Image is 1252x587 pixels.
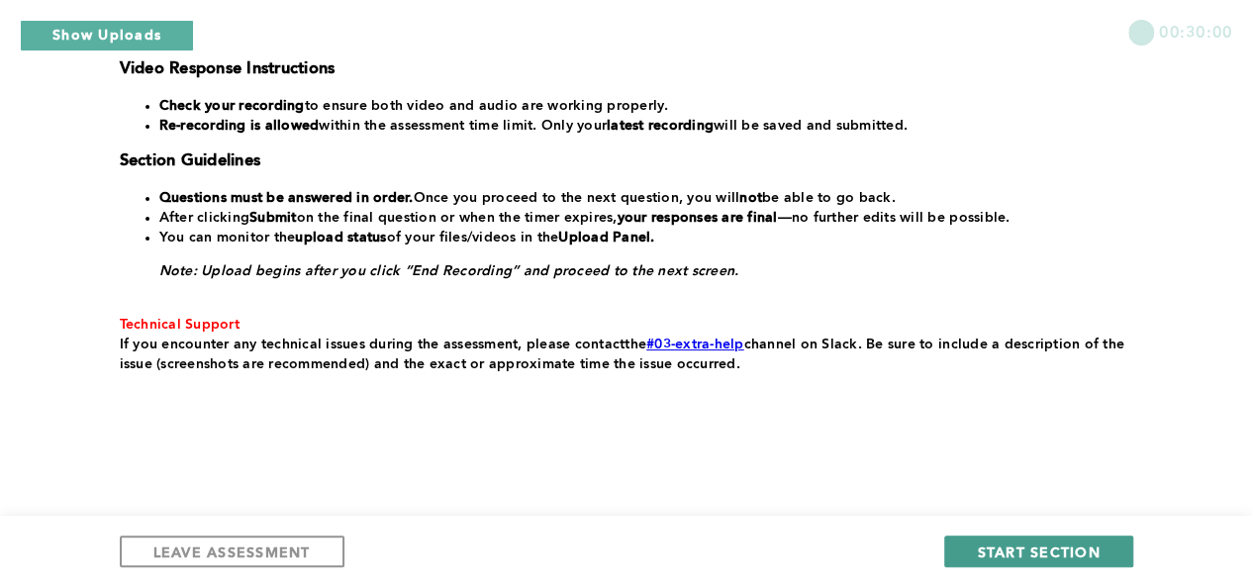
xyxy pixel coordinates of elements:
span: 00:30:00 [1159,20,1232,43]
h3: Section Guidelines [120,151,1125,171]
a: #03-extra-help [646,338,744,351]
button: START SECTION [944,536,1132,567]
li: You can monitor the of your files/videos in the [159,228,1125,247]
span: Technical Support [120,318,240,332]
p: the channel on Slack [120,335,1125,374]
strong: Check your recording [159,99,305,113]
strong: not [739,191,762,205]
strong: Upload Panel. [558,231,654,245]
li: within the assessment time limit. Only your will be saved and submitted. [159,116,1125,136]
button: Show Uploads [20,20,194,51]
span: START SECTION [977,542,1100,561]
span: LEAVE ASSESSMENT [153,542,311,561]
span: . Be sure to include a description of the issue (screenshots are recommended) and the exact or ap... [120,338,1129,371]
strong: latest recording [607,119,714,133]
strong: upload status [295,231,386,245]
strong: Submit [249,211,297,225]
em: Note: Upload begins after you click “End Recording” and proceed to the next screen. [159,264,739,278]
button: LEAVE ASSESSMENT [120,536,344,567]
li: to ensure both video and audio are working properly. [159,96,1125,116]
strong: Re-recording is allowed [159,119,320,133]
strong: Questions must be answered in order. [159,191,414,205]
strong: your responses are final [618,211,778,225]
li: Once you proceed to the next question, you will be able to go back. [159,188,1125,208]
span: If you encounter any technical issues during the assessment, please contact [120,338,626,351]
h3: Video Response Instructions [120,59,1125,79]
li: After clicking on the final question or when the timer expires, —no further edits will be possible. [159,208,1125,228]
